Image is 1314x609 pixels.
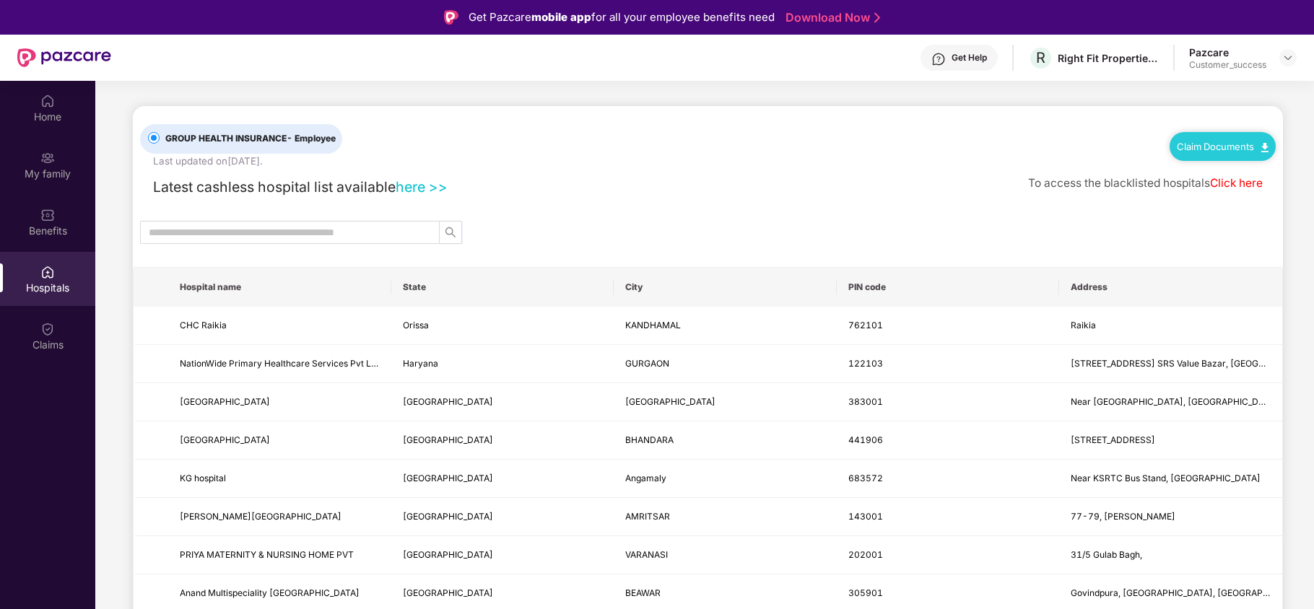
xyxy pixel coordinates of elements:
img: Stroke [874,10,880,25]
td: 31/5 Gulab Bagh, [1059,536,1282,574]
td: AMRITSAR [614,498,837,536]
span: [GEOGRAPHIC_DATA] [403,473,493,483]
td: Uttar Pradesh [391,536,614,574]
th: Hospital name [168,268,391,307]
button: search [439,221,462,244]
span: Address [1071,281,1271,293]
span: Angamaly [625,473,666,483]
span: Orissa [403,320,429,330]
td: NationWide Primary Healthcare Services Pvt Ltd - Gurgaon [168,345,391,383]
img: svg+xml;base64,PHN2ZyB4bWxucz0iaHR0cDovL3d3dy53My5vcmcvMjAwMC9zdmciIHdpZHRoPSIxMC40IiBoZWlnaHQ9Ij... [1261,143,1269,152]
span: Haryana [403,358,438,369]
td: Punjab [391,498,614,536]
img: Logo [444,10,458,25]
td: KG hospital [168,460,391,498]
span: PRIYA MATERNITY & NURSING HOME PVT [180,549,354,560]
img: svg+xml;base64,PHN2ZyBpZD0iRHJvcGRvd24tMzJ4MzIiIHhtbG5zPSJodHRwOi8vd3d3LnczLm9yZy8yMDAwL3N2ZyIgd2... [1282,52,1294,63]
td: Raikia [1059,307,1282,345]
span: KG hospital [180,473,226,483]
span: [GEOGRAPHIC_DATA] [625,396,715,407]
th: PIN code [837,268,1060,307]
span: [GEOGRAPHIC_DATA] [180,434,270,445]
div: Customer_success [1189,59,1266,71]
img: svg+xml;base64,PHN2ZyBpZD0iSG9tZSIgeG1sbnM9Imh0dHA6Ly93d3cudzMub3JnLzIwMDAvc3ZnIiB3aWR0aD0iMjAiIG... [40,94,55,108]
span: [PERSON_NAME][GEOGRAPHIC_DATA] [180,511,341,522]
td: CHC Raikia [168,307,391,345]
a: Download Now [786,10,876,25]
span: [GEOGRAPHIC_DATA] [403,434,493,445]
div: Right Fit Properties LLP [1058,51,1159,65]
span: [GEOGRAPHIC_DATA] [403,587,493,598]
span: KANDHAMAL [625,320,681,330]
span: 383001 [848,396,883,407]
th: State [391,268,614,307]
span: BHANDARA [625,434,674,445]
img: svg+xml;base64,PHN2ZyBpZD0iSG9zcGl0YWxzIiB4bWxucz0iaHR0cDovL3d3dy53My5vcmcvMjAwMC9zdmciIHdpZHRoPS... [40,265,55,279]
td: Harsh Hospital [168,383,391,421]
a: here >> [396,178,448,196]
td: Orissa [391,307,614,345]
span: GROUP HEALTH INSURANCE [160,132,341,146]
td: Haryana [391,345,614,383]
td: Near KSRTC Bus Stand, Trissur Road, Angamaly [1059,460,1282,498]
td: Maharashtra [391,421,614,460]
span: CHC Raikia [180,320,227,330]
span: BEAWAR [625,587,661,598]
span: 305901 [848,587,883,598]
span: 143001 [848,511,883,522]
strong: mobile app [531,10,591,24]
span: [GEOGRAPHIC_DATA] [403,549,493,560]
span: To access the blacklisted hospitals [1028,176,1210,190]
span: Raikia [1071,320,1096,330]
td: Chole Eye Hospital [168,421,391,460]
div: Get Help [952,52,987,63]
span: R [1036,49,1045,66]
span: Near KSRTC Bus Stand, [GEOGRAPHIC_DATA] [1071,473,1261,483]
td: Near Mehta Petrol Pump, Girdharnagar Railway Crossing, State Highway [1059,383,1282,421]
td: BHANDARA [614,421,837,460]
div: Pazcare [1189,45,1266,59]
td: Kerala [391,460,614,498]
span: [STREET_ADDRESS] [1071,434,1155,445]
td: Block C, Shop No 6, Omaxe Gurgaon Mall,Opp. SRS Value Bazar, Sector 49, Sohna Road [1059,345,1282,383]
td: 77-79, Ajit Nagar [1059,498,1282,536]
span: Hospital name [180,281,380,293]
span: [GEOGRAPHIC_DATA] [403,511,493,522]
span: 31/5 Gulab Bagh, [1071,549,1142,560]
div: Last updated on [DATE] . [153,154,263,169]
td: PRIYA MATERNITY & NURSING HOME PVT [168,536,391,574]
span: GURGAON [625,358,669,369]
span: 441906 [848,434,883,445]
th: Address [1059,268,1282,307]
td: KANDHAMAL [614,307,837,345]
span: search [440,227,461,238]
img: svg+xml;base64,PHN2ZyBpZD0iSGVscC0zMngzMiIgeG1sbnM9Imh0dHA6Ly93d3cudzMub3JnLzIwMDAvc3ZnIiB3aWR0aD... [931,52,946,66]
a: Claim Documents [1177,141,1269,152]
td: No. 18, Nagpur Road [1059,421,1282,460]
span: Anand Multispeciality [GEOGRAPHIC_DATA] [180,587,360,598]
span: - Employee [287,133,336,144]
td: Angamaly [614,460,837,498]
span: [GEOGRAPHIC_DATA] [403,396,493,407]
span: 77-79, [PERSON_NAME] [1071,511,1175,522]
td: Dhingra General Hospital [168,498,391,536]
span: Govindpura, [GEOGRAPHIC_DATA], [GEOGRAPHIC_DATA] [1071,587,1308,598]
span: AMRITSAR [625,511,670,522]
th: City [614,268,837,307]
img: svg+xml;base64,PHN2ZyBpZD0iQ2xhaW0iIHhtbG5zPSJodHRwOi8vd3d3LnczLm9yZy8yMDAwL3N2ZyIgd2lkdGg9IjIwIi... [40,322,55,336]
span: 122103 [848,358,883,369]
td: GURGAON [614,345,837,383]
img: svg+xml;base64,PHN2ZyB3aWR0aD0iMjAiIGhlaWdodD0iMjAiIHZpZXdCb3g9IjAgMCAyMCAyMCIgZmlsbD0ibm9uZSIgeG... [40,151,55,165]
td: VARANASI [614,536,837,574]
td: Himmatnagar [614,383,837,421]
img: New Pazcare Logo [17,48,111,67]
div: Get Pazcare for all your employee benefits need [469,9,775,26]
span: [GEOGRAPHIC_DATA] [180,396,270,407]
img: svg+xml;base64,PHN2ZyBpZD0iQmVuZWZpdHMiIHhtbG5zPSJodHRwOi8vd3d3LnczLm9yZy8yMDAwL3N2ZyIgd2lkdGg9Ij... [40,208,55,222]
td: Gujarat [391,383,614,421]
span: 202001 [848,549,883,560]
a: Click here [1210,176,1263,190]
span: Latest cashless hospital list available [153,178,396,196]
span: 762101 [848,320,883,330]
span: NationWide Primary Healthcare Services Pvt Ltd - [GEOGRAPHIC_DATA] [180,358,479,369]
